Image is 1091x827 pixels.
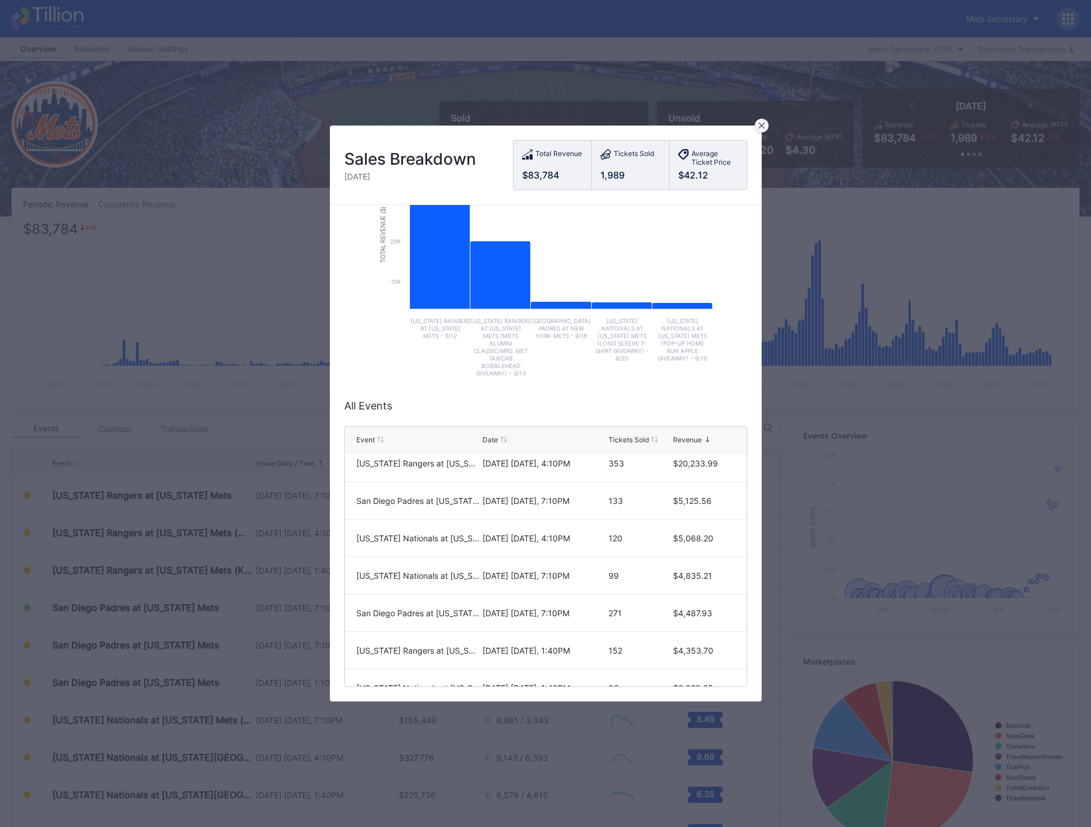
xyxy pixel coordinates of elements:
[609,435,649,444] div: Tickets Sold
[470,317,530,377] text: [US_STATE] Rangers at [US_STATE] Mets (Mets Alumni Classic/Mrs. Met Taxicab Bobblehead Giveaway) ...
[609,683,670,693] div: 96
[380,207,386,263] text: Total Revenue ($)
[410,317,470,339] text: [US_STATE] Rangers at [US_STATE] Mets - 9/12
[390,238,401,245] text: 20k
[482,435,498,444] div: Date
[482,496,606,506] div: [DATE] [DATE], 7:10PM
[673,435,702,444] div: Revenue
[657,317,707,362] text: [US_STATE] Nationals at [US_STATE] Mets (Pop-Up Home Run Apple Giveaway) - 9/19
[356,496,480,506] div: San Diego Padres at [US_STATE] Mets
[344,400,747,412] div: All Events
[482,533,606,543] div: [DATE] [DATE], 4:10PM
[482,571,606,581] div: [DATE] [DATE], 7:10PM
[691,149,738,166] div: Average Ticket Price
[609,458,670,468] div: 353
[673,683,735,693] div: $3,329.05
[356,683,480,693] div: [US_STATE] Nationals at [US_STATE][GEOGRAPHIC_DATA]
[673,646,735,655] div: $4,353.70
[344,149,476,169] div: Sales Breakdown
[391,278,401,285] text: 10k
[678,169,738,181] div: $42.12
[609,608,670,618] div: 271
[356,533,480,543] div: [US_STATE] Nationals at [US_STATE][GEOGRAPHIC_DATA] (Long Sleeve T-Shirt Giveaway)
[356,458,480,468] div: [US_STATE] Rangers at [US_STATE] Mets (Mets Alumni Classic/Mrs. Met Taxicab [GEOGRAPHIC_DATA] Giv...
[673,571,735,581] div: $4,835.21
[614,149,654,161] div: Tickets Sold
[600,169,660,181] div: 1,989
[356,608,480,618] div: San Diego Padres at [US_STATE] Mets
[609,646,670,655] div: 152
[673,496,735,506] div: $5,125.56
[482,608,606,618] div: [DATE] [DATE], 7:10PM
[356,646,480,655] div: [US_STATE] Rangers at [US_STATE] Mets (Kids Color-In Lunchbox Giveaway)
[356,435,375,444] div: Event
[673,458,735,468] div: $20,233.99
[356,571,480,581] div: [US_STATE] Nationals at [US_STATE] Mets (Pop-Up Home Run Apple Giveaway)
[609,533,670,543] div: 120
[609,496,670,506] div: 133
[609,571,670,581] div: 99
[482,458,606,468] div: [DATE] [DATE], 4:10PM
[373,155,719,385] svg: Chart title
[522,169,583,181] div: $83,784
[482,683,606,693] div: [DATE] [DATE], 1:40PM
[535,149,582,161] div: Total Revenue
[673,533,735,543] div: $5,068.20
[482,646,606,655] div: [DATE] [DATE], 1:40PM
[673,608,735,618] div: $4,487.93
[595,317,648,362] text: [US_STATE] Nationals at [US_STATE] Mets (Long Sleeve T- Shirt Giveaway) - 9/20
[344,172,476,181] div: [DATE]
[532,317,591,339] text: [GEOGRAPHIC_DATA] Padres at New York Mets - 9/16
